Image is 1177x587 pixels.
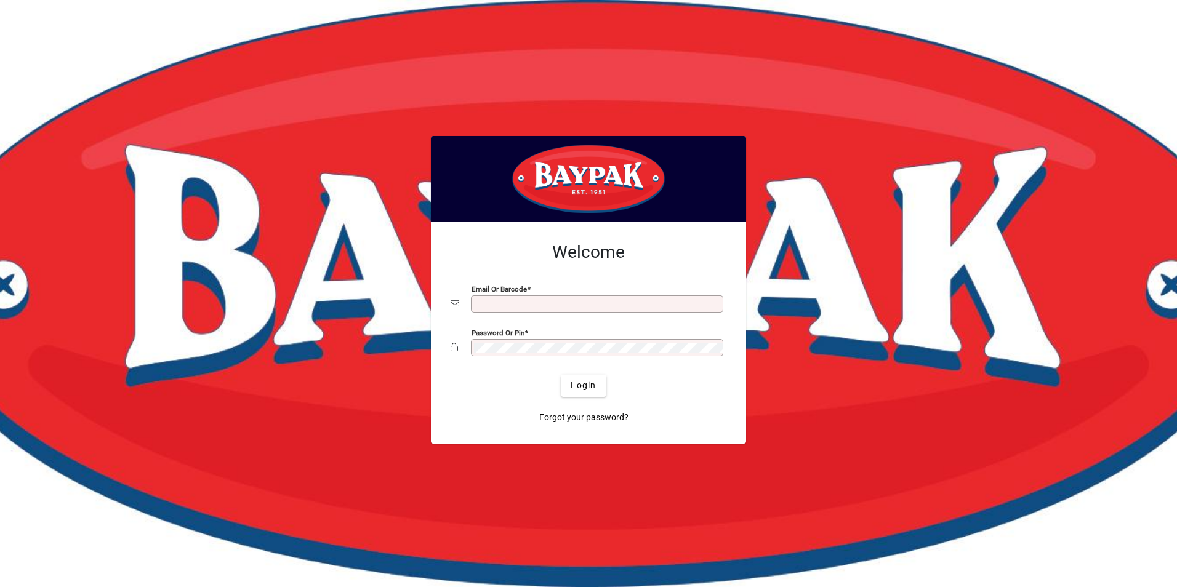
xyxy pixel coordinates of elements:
mat-label: Email or Barcode [472,284,527,293]
h2: Welcome [451,242,726,263]
a: Forgot your password? [534,407,633,429]
span: Login [571,379,596,392]
button: Login [561,375,606,397]
span: Forgot your password? [539,411,629,424]
mat-label: Password or Pin [472,328,524,337]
